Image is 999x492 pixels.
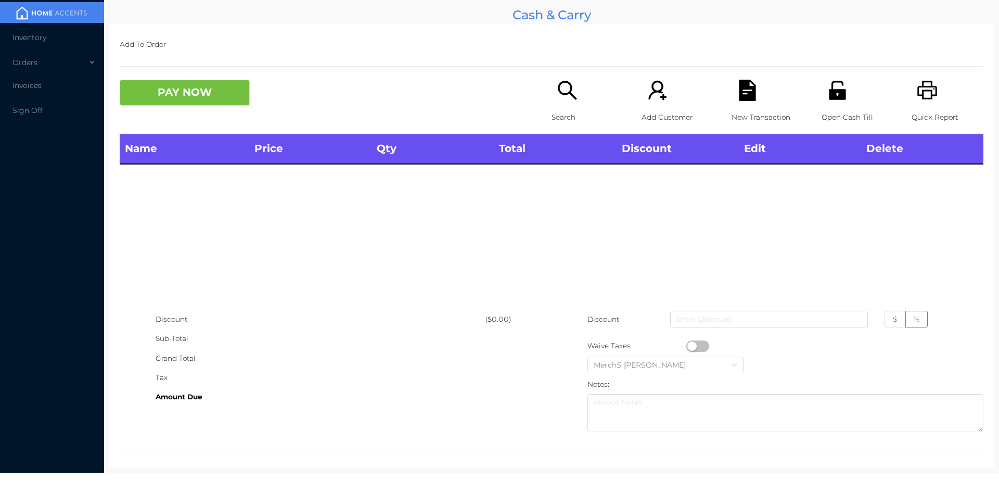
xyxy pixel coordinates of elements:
[739,134,861,164] th: Edit
[822,108,893,127] p: Open Cash Till
[647,80,668,101] i: icon: user-add
[587,380,609,388] label: Notes:
[587,336,686,356] div: Waive Taxes
[914,314,919,324] span: %
[156,368,485,387] div: Tax
[827,80,848,101] i: icon: unlock
[557,80,578,101] i: icon: search
[594,357,696,373] div: Merch5 Lawrence
[120,134,249,164] th: Name
[737,80,758,101] i: icon: file-text
[494,134,616,164] th: Total
[156,310,485,329] div: Discount
[372,134,494,164] th: Qty
[893,314,898,324] span: $
[156,387,485,407] div: Amount Due
[861,134,983,164] th: Delete
[731,362,737,369] i: icon: down
[912,108,983,127] p: Quick Report
[617,134,739,164] th: Discount
[249,134,372,164] th: Price
[670,311,868,327] input: Enter Discount
[120,35,983,54] p: Add To Order
[12,33,46,42] span: Inventory
[120,80,250,106] button: PAY NOW
[732,108,803,127] p: New Transaction
[156,349,485,368] div: Grand Total
[12,81,42,90] span: Invoices
[109,5,994,24] div: Cash & Carry
[156,329,485,348] div: Sub-Total
[12,5,91,21] img: mainBanner
[552,108,623,127] p: Search
[917,80,938,101] i: icon: printer
[642,108,713,127] p: Add Customer
[12,106,43,115] span: Sign Off
[587,310,620,329] p: Discount
[485,310,552,329] div: ($0.00)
